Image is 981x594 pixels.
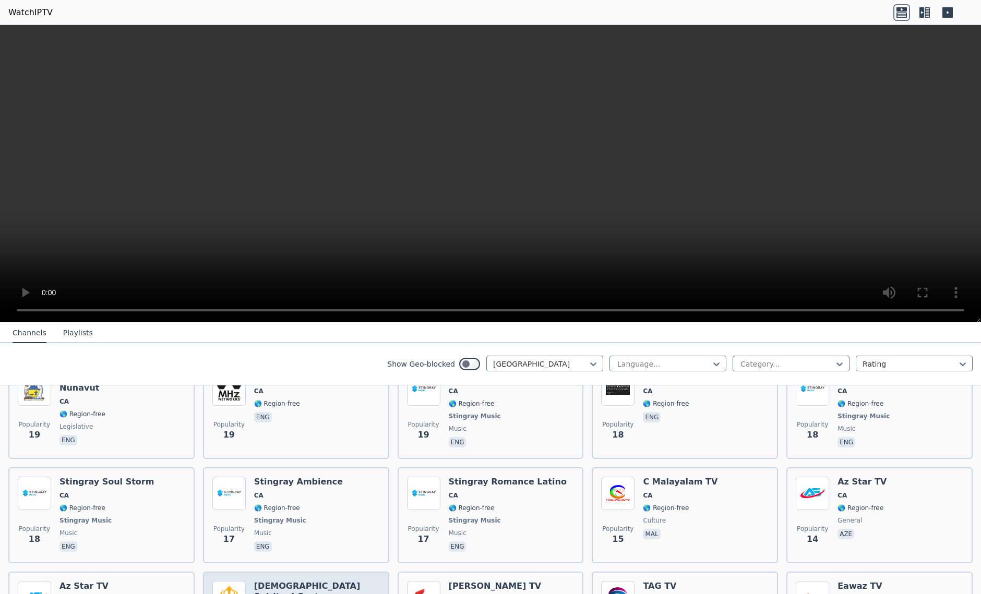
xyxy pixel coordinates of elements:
[838,412,890,420] span: Stingray Music
[407,477,440,510] img: Stingray Romance Latino
[797,525,828,533] span: Popularity
[8,6,53,19] a: WatchIPTV
[223,429,235,441] span: 19
[407,372,440,406] img: Stingray Hot Country
[643,491,652,500] span: CA
[449,581,542,591] h6: [PERSON_NAME] TV
[601,372,635,406] img: Sardari TV
[449,412,501,420] span: Stingray Music
[796,477,829,510] img: Az Star TV
[29,429,40,441] span: 19
[796,372,829,406] img: Stingray Soul Storm
[797,420,828,429] span: Popularity
[838,425,855,433] span: music
[838,491,847,500] span: CA
[449,477,567,487] h6: Stingray Romance Latino
[213,420,245,429] span: Popularity
[59,491,69,500] span: CA
[643,504,689,512] span: 🌎 Region-free
[408,525,439,533] span: Popularity
[643,581,689,591] h6: TAG TV
[59,516,112,525] span: Stingray Music
[19,420,50,429] span: Popularity
[449,529,466,537] span: music
[223,533,235,545] span: 17
[838,387,847,395] span: CA
[254,412,272,422] p: eng
[254,477,343,487] h6: Stingray Ambience
[59,435,77,445] p: eng
[449,541,466,552] p: eng
[254,516,306,525] span: Stingray Music
[59,581,109,591] h6: Az Star TV
[643,387,652,395] span: CA
[212,477,246,510] img: Stingray Ambience
[417,429,429,441] span: 19
[602,420,633,429] span: Popularity
[838,399,883,408] span: 🌎 Region-free
[807,429,818,441] span: 18
[254,387,264,395] span: CA
[18,477,51,510] img: Stingray Soul Storm
[643,399,689,408] span: 🌎 Region-free
[643,516,666,525] span: culture
[254,541,272,552] p: eng
[643,529,660,539] p: mal
[838,516,862,525] span: general
[13,323,46,343] button: Channels
[59,541,77,552] p: eng
[59,529,77,537] span: music
[59,422,93,431] span: legislative
[59,477,154,487] h6: Stingray Soul Storm
[807,533,818,545] span: 14
[63,323,93,343] button: Playlists
[838,581,883,591] h6: Eawaz TV
[449,516,501,525] span: Stingray Music
[601,477,635,510] img: C Malayalam TV
[254,491,264,500] span: CA
[213,525,245,533] span: Popularity
[59,504,105,512] span: 🌎 Region-free
[643,412,661,422] p: eng
[449,399,495,408] span: 🌎 Region-free
[612,429,624,441] span: 18
[449,504,495,512] span: 🌎 Region-free
[449,437,466,447] p: eng
[417,533,429,545] span: 17
[838,529,854,539] p: aze
[838,477,887,487] h6: Az Star TV
[59,397,69,406] span: CA
[18,372,51,406] img: Legislative Assembly TV Nunavut
[212,372,246,406] img: MHZ
[59,410,105,418] span: 🌎 Region-free
[602,525,633,533] span: Popularity
[387,359,455,369] label: Show Geo-blocked
[449,491,458,500] span: CA
[19,525,50,533] span: Popularity
[612,533,624,545] span: 15
[449,387,458,395] span: CA
[643,477,717,487] h6: C Malayalam TV
[254,399,300,408] span: 🌎 Region-free
[254,504,300,512] span: 🌎 Region-free
[838,504,883,512] span: 🌎 Region-free
[29,533,40,545] span: 18
[408,420,439,429] span: Popularity
[449,425,466,433] span: music
[254,529,272,537] span: music
[838,437,855,447] p: eng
